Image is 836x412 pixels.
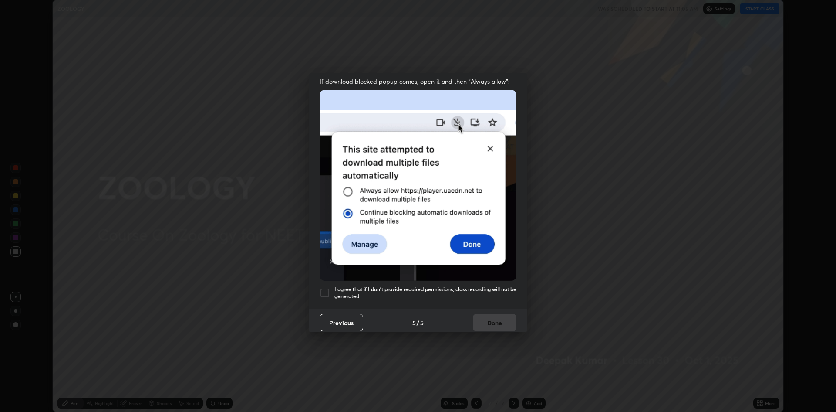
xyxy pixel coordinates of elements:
h5: I agree that if I don't provide required permissions, class recording will not be generated [334,286,516,300]
img: downloads-permission-blocked.gif [320,90,516,280]
button: Previous [320,314,363,331]
h4: / [417,318,419,327]
h4: 5 [420,318,424,327]
span: If download blocked popup comes, open it and then "Always allow": [320,77,516,85]
h4: 5 [412,318,416,327]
